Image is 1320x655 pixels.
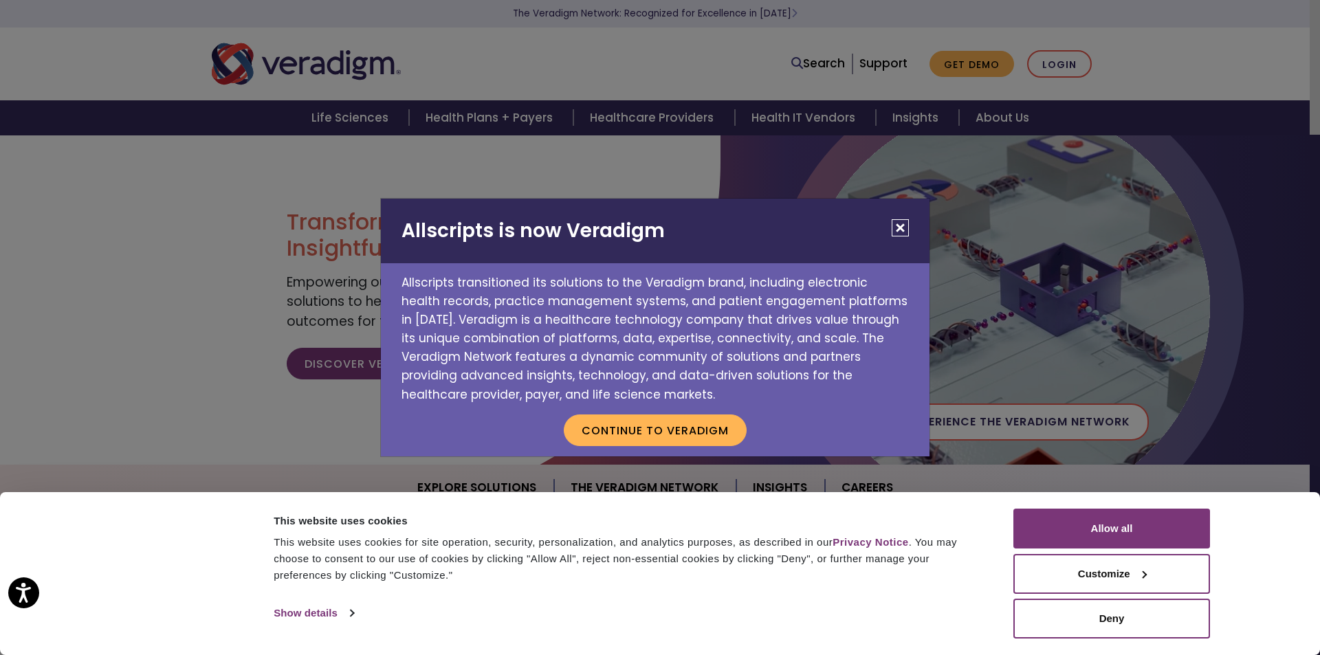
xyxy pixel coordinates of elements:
p: Allscripts transitioned its solutions to the Veradigm brand, including electronic health records,... [381,263,929,404]
button: Close [892,219,909,236]
button: Allow all [1013,509,1210,548]
a: Privacy Notice [833,536,908,548]
a: Show details [274,603,353,623]
div: This website uses cookies for site operation, security, personalization, and analytics purposes, ... [274,534,982,584]
button: Deny [1013,599,1210,639]
div: This website uses cookies [274,513,982,529]
button: Continue to Veradigm [564,414,747,446]
button: Customize [1013,554,1210,594]
h2: Allscripts is now Veradigm [381,199,929,263]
